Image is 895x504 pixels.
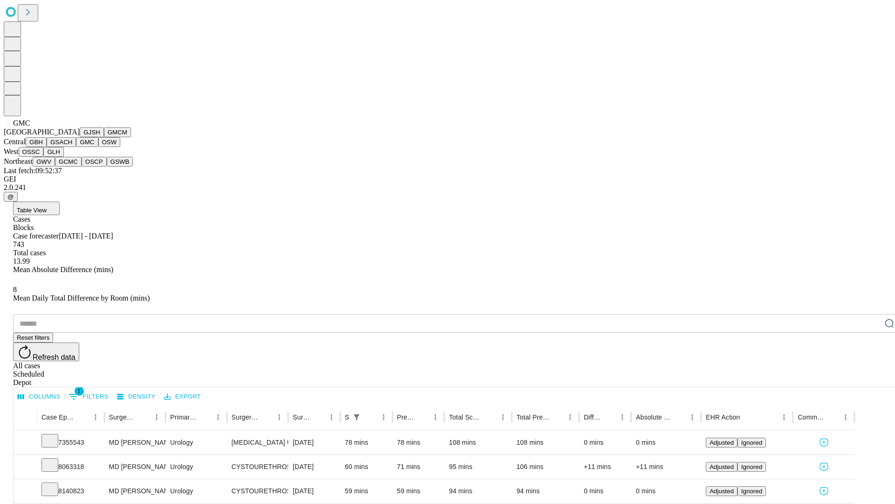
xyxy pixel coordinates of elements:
span: West [4,147,19,155]
div: [DATE] [293,431,336,455]
button: Menu [616,411,629,424]
button: Sort [199,411,212,424]
div: 94 mins [449,479,507,503]
button: GSWB [107,157,133,167]
div: 78 mins [345,431,388,455]
div: 0 mins [636,431,696,455]
div: 60 mins [345,455,388,479]
span: Ignored [741,463,762,470]
div: Absolute Difference [636,413,672,421]
div: 0 mins [584,431,626,455]
button: GWV [33,157,55,167]
span: Case forecaster [13,232,59,240]
button: Sort [364,411,377,424]
button: Menu [150,411,163,424]
div: 1 active filter [350,411,363,424]
div: Difference [584,413,602,421]
button: GMCM [104,127,131,137]
div: Primary Service [170,413,197,421]
button: Export [162,390,203,404]
div: 71 mins [397,455,440,479]
div: Surgery Name [232,413,259,421]
button: Sort [741,411,754,424]
span: Last fetch: 09:52:37 [4,167,62,175]
span: Mean Daily Total Difference by Room (mins) [13,294,150,302]
span: [GEOGRAPHIC_DATA] [4,128,80,136]
button: Sort [260,411,273,424]
button: Density [115,390,158,404]
span: Ignored [741,439,762,446]
span: 8 [13,286,17,294]
span: Total cases [13,249,46,257]
div: 108 mins [449,431,507,455]
button: GMC [76,137,98,147]
span: Adjusted [709,439,734,446]
div: Comments [798,413,825,421]
div: MD [PERSON_NAME] R Md [109,455,161,479]
button: Menu [496,411,509,424]
div: 0 mins [584,479,626,503]
span: Central [4,138,26,146]
button: Expand [18,483,32,500]
button: Menu [839,411,852,424]
span: Refresh data [33,353,76,361]
div: 78 mins [397,431,440,455]
button: Expand [18,435,32,451]
span: Adjusted [709,463,734,470]
div: Urology [170,479,222,503]
button: GJSH [80,127,104,137]
button: GCMC [55,157,82,167]
button: GLH [43,147,63,157]
button: Sort [76,411,89,424]
div: Surgery Date [293,413,311,421]
div: MD [PERSON_NAME] R Md [109,431,161,455]
div: 108 mins [516,431,575,455]
div: Scheduled In Room Duration [345,413,349,421]
div: +11 mins [636,455,696,479]
button: Sort [137,411,150,424]
button: Menu [564,411,577,424]
div: 2.0.241 [4,183,891,192]
div: Predicted In Room Duration [397,413,415,421]
button: Ignored [737,462,766,472]
div: CYSTOURETHROSCOPY [MEDICAL_DATA] WITH [MEDICAL_DATA] AND [MEDICAL_DATA] INSERTION [232,455,283,479]
button: Sort [312,411,325,424]
div: Case Epic Id [41,413,75,421]
div: 94 mins [516,479,575,503]
div: Total Scheduled Duration [449,413,482,421]
button: Select columns [15,390,63,404]
div: Urology [170,431,222,455]
button: Sort [483,411,496,424]
button: GBH [26,137,47,147]
button: Sort [673,411,686,424]
div: 8140823 [41,479,100,503]
div: [MEDICAL_DATA] UNILATERAL [232,431,283,455]
button: OSCP [82,157,107,167]
span: Ignored [741,488,762,495]
button: Adjusted [706,438,737,448]
button: OSSC [19,147,44,157]
div: EHR Action [706,413,740,421]
button: Menu [89,411,102,424]
button: Ignored [737,438,766,448]
span: Mean Absolute Difference (mins) [13,266,113,273]
button: Sort [826,411,839,424]
button: Sort [416,411,429,424]
div: 8063318 [41,455,100,479]
span: @ [7,193,14,200]
button: Sort [551,411,564,424]
button: Menu [429,411,442,424]
div: +11 mins [584,455,626,479]
button: Menu [778,411,791,424]
div: 0 mins [636,479,696,503]
div: [DATE] [293,479,336,503]
div: Urology [170,455,222,479]
button: Menu [325,411,338,424]
button: OSW [98,137,121,147]
button: Menu [377,411,390,424]
button: @ [4,192,18,202]
div: 95 mins [449,455,507,479]
div: Surgeon Name [109,413,136,421]
button: Show filters [350,411,363,424]
div: 59 mins [397,479,440,503]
